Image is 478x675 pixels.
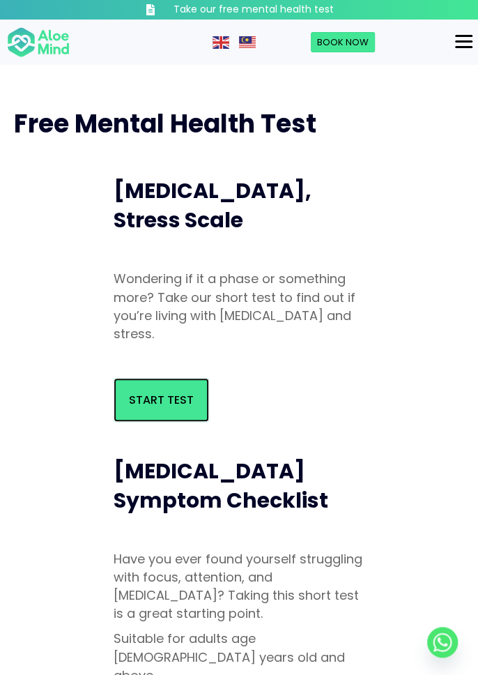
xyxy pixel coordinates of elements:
[114,456,328,515] span: [MEDICAL_DATA] Symptom Checklist
[7,26,70,59] img: Aloe mind Logo
[239,35,257,49] a: Malay
[239,36,256,49] img: ms
[317,36,369,49] span: Book Now
[14,106,316,142] span: Free Mental Health Test
[311,32,375,53] a: Book Now
[174,3,334,17] h3: Take our free mental health test
[449,30,478,54] button: Menu
[213,36,229,49] img: en
[114,550,364,623] p: Have you ever found yourself struggling with focus, attention, and [MEDICAL_DATA]? Taking this sh...
[427,627,458,658] a: Whatsapp
[114,378,209,422] a: Start Test
[129,392,194,408] span: Start Test
[114,176,311,235] span: [MEDICAL_DATA], Stress Scale
[213,35,231,49] a: English
[114,270,364,342] p: Wondering if it a phase or something more? Take our short test to find out if you’re living with ...
[114,3,364,17] a: Take our free mental health test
